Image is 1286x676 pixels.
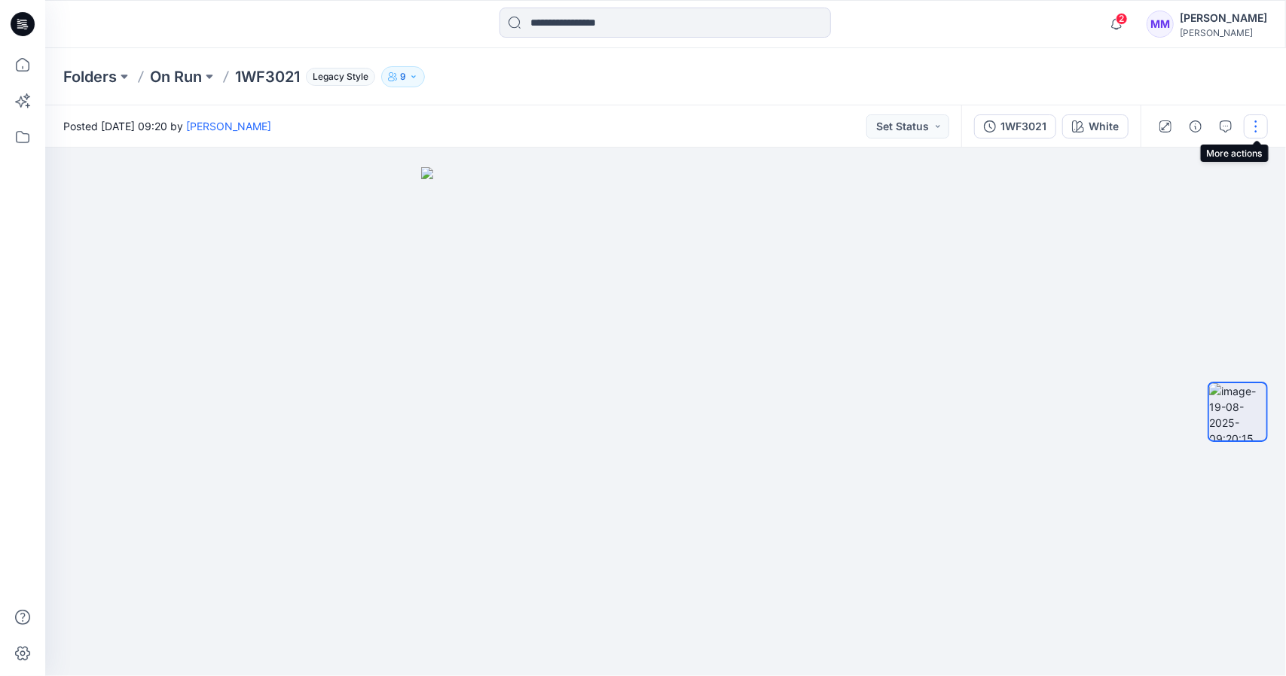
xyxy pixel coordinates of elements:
[1184,114,1208,139] button: Details
[235,66,300,87] p: 1WF3021
[421,167,911,676] img: eyJhbGciOiJIUzI1NiIsImtpZCI6IjAiLCJzbHQiOiJzZXMiLCJ0eXAiOiJKV1QifQ.eyJkYXRhIjp7InR5cGUiOiJzdG9yYW...
[150,66,202,87] a: On Run
[63,118,271,134] span: Posted [DATE] 09:20 by
[1062,114,1129,139] button: White
[1000,118,1046,135] div: 1WF3021
[186,120,271,132] a: [PERSON_NAME]
[1180,9,1267,27] div: [PERSON_NAME]
[974,114,1056,139] button: 1WF3021
[300,66,375,87] button: Legacy Style
[306,68,375,86] span: Legacy Style
[1180,27,1267,38] div: [PERSON_NAME]
[1116,13,1128,25] span: 2
[63,66,117,87] a: Folders
[1089,118,1119,135] div: White
[1209,383,1266,440] img: image-19-08-2025-09:20:15
[381,66,425,87] button: 9
[400,69,406,85] p: 9
[1147,11,1174,38] div: MM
